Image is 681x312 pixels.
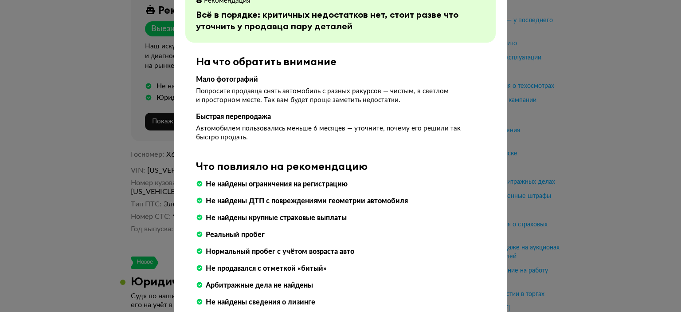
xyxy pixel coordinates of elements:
div: Арбитражные дела не найдены [206,280,313,290]
div: Не продавался с отметкой «битый» [206,264,327,273]
div: Попросите продавца снять автомобиль с разных ракурсов — чистым, в светлом и просторном месте. Так... [196,87,485,105]
div: Мало фотографий [196,75,485,84]
div: Не найдены ограничения на регистрацию [206,179,348,189]
div: Реальный пробег [206,230,265,240]
div: Что повлияло на рекомендацию [196,160,485,172]
div: Автомобилем пользовались меньше 6 месяцев — уточните, почему его решили так быстро продать. [196,124,485,142]
div: Не найдены крупные страховые выплаты [206,213,347,223]
div: Нормальный пробег с учётом возраста авто [206,247,354,257]
div: Быстрая перепродажа [196,112,485,122]
div: Всё в порядке: критичных недостатков нет, стоит разве что уточнить у продавца пару деталей [196,9,485,32]
div: Не найдены сведения о лизинге [206,297,315,307]
div: На что обратить внимание [196,55,485,67]
div: Не найдены ДТП с повреждениями геометрии автомобиля [206,196,408,206]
